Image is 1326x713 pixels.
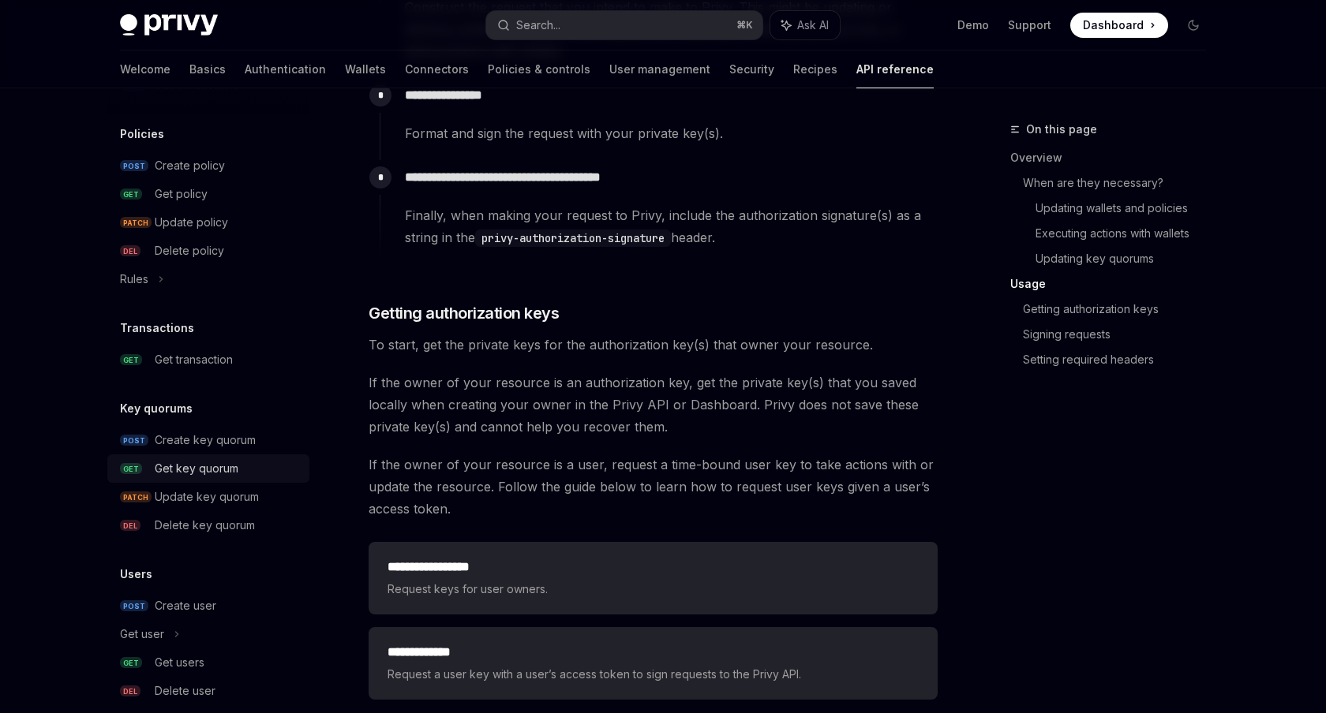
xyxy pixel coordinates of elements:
[155,213,228,232] div: Update policy
[155,596,216,615] div: Create user
[155,241,224,260] div: Delete policy
[107,237,309,265] a: DELDelete policy
[120,463,142,475] span: GET
[107,345,309,374] a: GETGet transaction
[1181,13,1206,38] button: Toggle dark mode
[736,19,753,32] span: ⌘ K
[120,491,152,503] span: PATCH
[120,217,152,229] span: PATCH
[245,50,326,88] a: Authentication
[1023,297,1219,322] a: Getting authorization keys
[120,685,140,697] span: DEL
[120,600,148,612] span: POST
[369,334,938,356] span: To start, get the private keys for the authorization key(s) that owner your resource.
[120,270,148,289] div: Rules
[155,185,208,203] div: Get policy
[1008,17,1051,33] a: Support
[155,681,215,700] div: Delete user
[957,17,989,33] a: Demo
[107,592,309,620] a: POSTCreate user
[107,648,309,677] a: GETGet users
[609,50,710,88] a: User management
[189,50,226,88] a: Basics
[1036,246,1219,271] a: Updating key quorums
[120,435,148,446] span: POST
[856,50,934,88] a: API reference
[107,511,309,539] a: DELDelete key quorum
[1023,347,1219,372] a: Setting required headers
[120,189,142,200] span: GET
[120,245,140,257] span: DEL
[1036,221,1219,246] a: Executing actions with wallets
[107,426,309,454] a: POSTCreate key quorum
[770,11,840,39] button: Ask AI
[1083,17,1144,33] span: Dashboard
[1010,271,1219,297] a: Usage
[1036,196,1219,221] a: Updating wallets and policies
[1070,13,1168,38] a: Dashboard
[155,459,238,478] div: Get key quorum
[1026,120,1097,139] span: On this page
[155,431,256,450] div: Create key quorum
[486,11,762,39] button: Search...⌘K
[120,657,142,669] span: GET
[155,350,233,369] div: Get transaction
[369,627,938,700] a: **** **** ***Request a user key with a user’s access token to sign requests to the Privy API.
[1010,145,1219,170] a: Overview
[1023,322,1219,347] a: Signing requests
[475,230,671,247] code: privy-authorization-signature
[155,516,255,535] div: Delete key quorum
[345,50,386,88] a: Wallets
[120,399,193,418] h5: Key quorums
[405,204,937,248] span: Finally, when making your request to Privy, include the authorization signature(s) as a string in...
[797,17,829,33] span: Ask AI
[369,454,938,520] span: If the owner of your resource is a user, request a time-bound user key to take actions with or up...
[729,50,774,88] a: Security
[388,580,919,599] span: Request keys for user owners.
[120,520,140,532] span: DEL
[1023,170,1219,196] a: When are they necessary?
[120,354,142,366] span: GET
[120,125,164,144] h5: Policies
[369,302,559,324] span: Getting authorization keys
[793,50,837,88] a: Recipes
[107,151,309,180] a: POSTCreate policy
[120,14,218,36] img: dark logo
[155,653,204,672] div: Get users
[155,487,259,506] div: Update key quorum
[405,122,937,144] div: Format and sign the request with your private key(s).
[120,50,170,88] a: Welcome
[107,454,309,483] a: GETGet key quorum
[107,483,309,511] a: PATCHUpdate key quorum
[488,50,590,88] a: Policies & controls
[120,319,194,338] h5: Transactions
[120,160,148,172] span: POST
[388,665,919,684] span: Request a user key with a user’s access token to sign requests to the Privy API.
[107,208,309,237] a: PATCHUpdate policy
[405,50,469,88] a: Connectors
[120,625,164,644] div: Get user
[369,371,938,438] span: If the owner of your resource is an authorization key, get the private key(s) that you saved loca...
[107,180,309,208] a: GETGet policy
[107,677,309,705] a: DELDelete user
[516,16,560,35] div: Search...
[120,565,152,584] h5: Users
[155,156,225,175] div: Create policy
